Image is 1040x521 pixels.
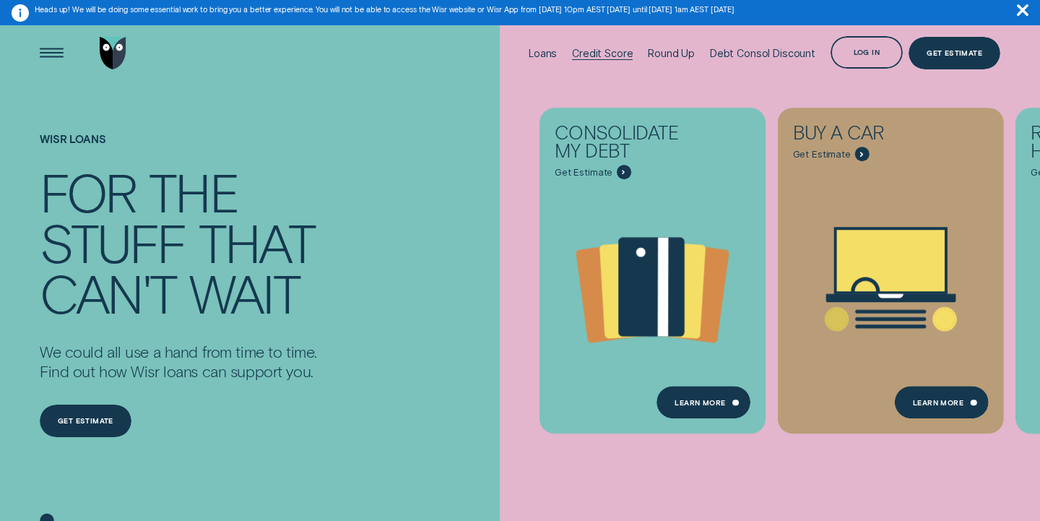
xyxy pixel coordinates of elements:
[40,166,136,217] div: For
[40,267,176,318] div: can't
[555,166,612,178] span: Get Estimate
[35,37,68,69] button: Open Menu
[97,17,129,89] a: Go to home page
[572,47,633,59] div: Credit Score
[555,123,699,165] div: Consolidate my debt
[778,108,1004,425] a: Buy a car - Learn more
[529,17,557,89] a: Loans
[40,217,186,267] div: stuff
[895,387,989,419] a: Learn More
[572,17,633,89] a: Credit Score
[648,47,695,59] div: Round Up
[40,166,317,317] h4: For the stuff that can't wait
[793,148,851,160] span: Get Estimate
[831,36,903,69] button: Log in
[793,123,937,147] div: Buy a car
[648,17,695,89] a: Round Up
[710,47,815,59] div: Debt Consol Discount
[189,267,300,318] div: wait
[539,108,766,425] a: Consolidate my debt - Learn more
[40,342,317,381] p: We could all use a hand from time to time. Find out how Wisr loans can support you.
[199,217,315,267] div: that
[529,47,557,59] div: Loans
[100,37,126,69] img: Wisr
[656,387,750,419] a: Learn more
[909,37,1000,69] a: Get Estimate
[149,166,238,217] div: the
[710,17,815,89] a: Debt Consol Discount
[40,133,317,166] h1: Wisr loans
[40,405,131,437] a: Get estimate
